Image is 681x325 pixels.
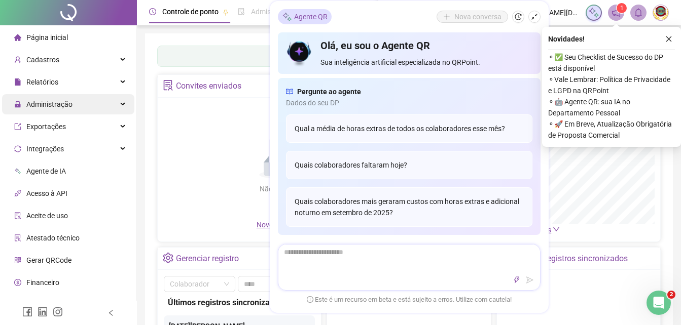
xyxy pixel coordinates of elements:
div: Gerenciar registro [176,250,239,267]
span: Dados do seu DP [286,97,532,108]
span: ⚬ Vale Lembrar: Política de Privacidade e LGPD na QRPoint [548,74,675,96]
span: close [665,35,672,43]
img: 14018 [653,5,668,20]
span: Página inicial [26,33,68,42]
span: instagram [53,307,63,317]
span: facebook [22,307,32,317]
span: Integrações [26,145,64,153]
span: file-done [238,8,245,15]
img: sparkle-icon.fc2bf0ac1784a2077858766a79e2daf3.svg [282,11,292,22]
button: Nova conversa [437,11,508,23]
span: qrcode [14,257,21,264]
span: Atestado técnico [26,234,80,242]
button: send [524,274,536,286]
span: clock-circle [149,8,156,15]
span: solution [163,80,173,91]
span: Agente de IA [26,167,66,175]
span: down [553,226,560,233]
span: Sua inteligência artificial especializada no QRPoint. [320,57,532,68]
span: Financeiro [26,278,59,287]
div: Últimos registros sincronizados [515,250,628,267]
span: Pergunte ao agente [297,86,361,97]
span: linkedin [38,307,48,317]
span: audit [14,212,21,219]
span: Novidades ! [548,33,585,45]
span: shrink [531,13,538,20]
span: solution [14,234,21,241]
span: thunderbolt [513,276,520,283]
span: ⚬ 🚀 Em Breve, Atualização Obrigatória de Proposta Comercial [548,118,675,141]
button: thunderbolt [511,274,523,286]
span: bell [634,8,643,17]
span: Cadastros [26,56,59,64]
span: dollar [14,279,21,286]
span: Exportações [26,123,66,131]
div: Agente QR [278,9,332,24]
div: Quais colaboradores mais geraram custos com horas extras e adicional noturno em setembro de 2025? [286,187,532,227]
img: icon [286,38,313,68]
span: notification [612,8,621,17]
div: Últimos registros sincronizados [168,296,311,309]
span: Este é um recurso em beta e está sujeito a erros. Utilize com cautela! [307,295,512,305]
span: ⚬ 🤖 Agente QR: sua IA no Departamento Pessoal [548,96,675,118]
span: history [515,13,522,20]
span: 1 [620,5,624,12]
span: file [14,78,21,86]
span: Acesso à API [26,189,67,197]
span: left [107,309,115,316]
span: Relatórios [26,78,58,86]
span: api [14,190,21,197]
span: Aceite de uso [26,212,68,220]
div: Não há dados [235,183,329,194]
img: sparkle-icon.fc2bf0ac1784a2077858766a79e2daf3.svg [588,7,599,18]
span: read [286,86,293,97]
span: Gerar QRCode [26,256,71,264]
span: user-add [14,56,21,63]
span: Controle de ponto [162,8,219,16]
span: Novo convite [257,221,307,229]
span: Administração [26,100,73,108]
span: setting [163,253,173,263]
div: Convites enviados [176,77,241,95]
sup: 1 [617,3,627,13]
span: Admissão digital [251,8,303,16]
span: exclamation-circle [307,296,313,302]
span: 2 [667,291,675,299]
span: home [14,34,21,41]
div: Quais colaboradores faltaram hoje? [286,151,532,179]
iframe: Intercom live chat [647,291,671,315]
span: export [14,123,21,130]
span: pushpin [223,9,229,15]
h4: Olá, eu sou o Agente QR [320,38,532,53]
span: ⚬ ✅ Seu Checklist de Sucesso do DP está disponível [548,52,675,74]
span: sync [14,145,21,152]
div: Qual a média de horas extras de todos os colaboradores esse mês? [286,114,532,143]
span: lock [14,101,21,108]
